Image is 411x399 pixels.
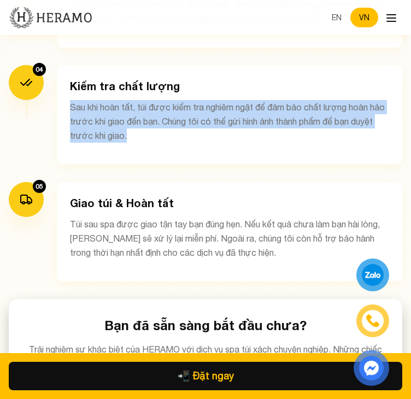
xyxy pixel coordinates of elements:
[70,195,389,210] h3: Giao túi & Hoàn tất
[178,370,190,382] span: phone
[70,100,389,143] p: Sau khi hoàn tất, túi được kiểm tra nghiêm ngặt để đảm bảo chất lượng hoàn hảo trước khi giao đến...
[358,306,387,336] a: phone-icon
[323,8,350,27] button: EN
[33,180,46,193] div: 05
[26,316,385,334] h3: Bạn đã sẵn sàng bắt đầu chưa?
[367,315,379,327] img: phone-icon
[33,63,46,76] div: 04
[9,362,402,390] button: phone Đặt ngay
[26,343,385,382] p: Trải nghiệm sự khác biệt của HERAMO với dịch vụ spa túi xách chuyên nghiệp. Những chiếc túi cao c...
[70,217,389,260] p: Túi sau spa được giao tận tay bạn đúng hẹn. Nếu kết quả chưa làm bạn hài lòng, [PERSON_NAME] sẽ x...
[70,78,389,93] h3: Kiểm tra chất lượng
[350,8,378,27] button: VN
[9,6,92,29] img: new-logo.3f60348b.png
